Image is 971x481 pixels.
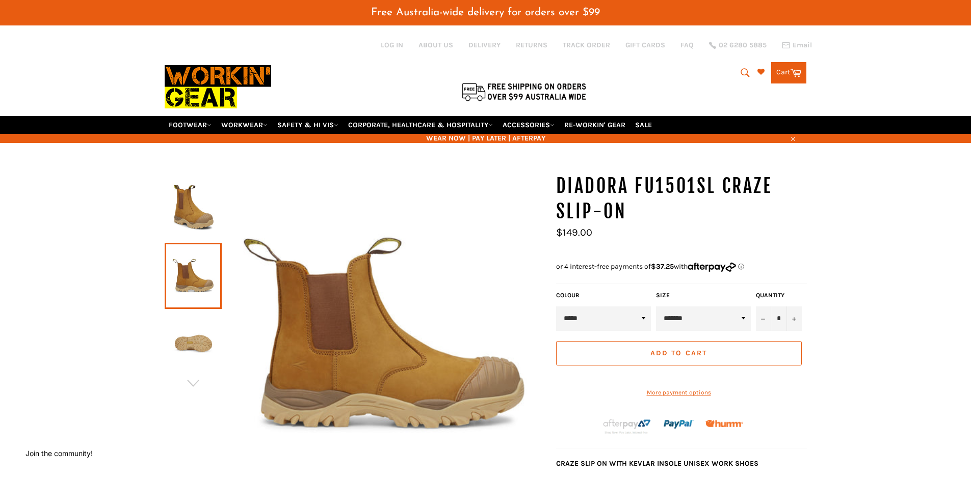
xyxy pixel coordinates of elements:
a: FOOTWEAR [165,116,216,134]
button: Increase item quantity by one [786,306,802,331]
button: Join the community! [25,449,93,458]
a: Email [782,41,812,49]
a: FAQ [680,40,694,50]
img: Afterpay-Logo-on-dark-bg_large.png [602,418,652,435]
span: WEAR NOW | PAY LATER | AFTERPAY [165,133,807,143]
a: DELIVERY [468,40,501,50]
a: TRACK ORDER [563,40,610,50]
a: More payment options [556,388,802,397]
a: ABOUT US [418,40,453,50]
button: Reduce item quantity by one [756,306,771,331]
img: DIADORA FU1501SL Craze Slip-On - Workin' Gear [170,180,217,236]
img: Humm_core_logo_RGB-01_300x60px_small_195d8312-4386-4de7-b182-0ef9b6303a37.png [705,420,743,428]
a: 02 6280 5885 [709,42,767,49]
span: Free Australia-wide delivery for orders over $99 [371,7,600,18]
a: RETURNS [516,40,547,50]
label: Size [656,291,751,300]
a: Cart [771,62,806,83]
a: CORPORATE, HEALTHCARE & HOSPITALITY [344,116,497,134]
a: RE-WORKIN' GEAR [560,116,629,134]
span: $149.00 [556,227,592,238]
img: Flat $9.95 shipping Australia wide [460,81,588,102]
h1: DIADORA FU1501SL Craze Slip-On [556,174,807,224]
a: GIFT CARDS [625,40,665,50]
button: Add to Cart [556,341,802,365]
a: WORKWEAR [217,116,272,134]
span: Add to Cart [650,349,707,357]
a: SALE [631,116,656,134]
label: Quantity [756,291,802,300]
img: paypal.png [664,409,694,439]
strong: CRAZE SLIP ON WITH KEVLAR INSOLE UNISEX WORK SHOES [556,459,758,468]
a: ACCESSORIES [498,116,559,134]
label: COLOUR [556,291,651,300]
img: Workin Gear leaders in Workwear, Safety Boots, PPE, Uniforms. Australia's No.1 in Workwear [165,58,271,116]
span: 02 6280 5885 [719,42,767,49]
a: Log in [381,41,403,49]
img: DIADORA FU1501SL Craze Slip-On - Workin' Gear [170,316,217,372]
a: SAFETY & HI VIS [273,116,343,134]
span: Email [793,42,812,49]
